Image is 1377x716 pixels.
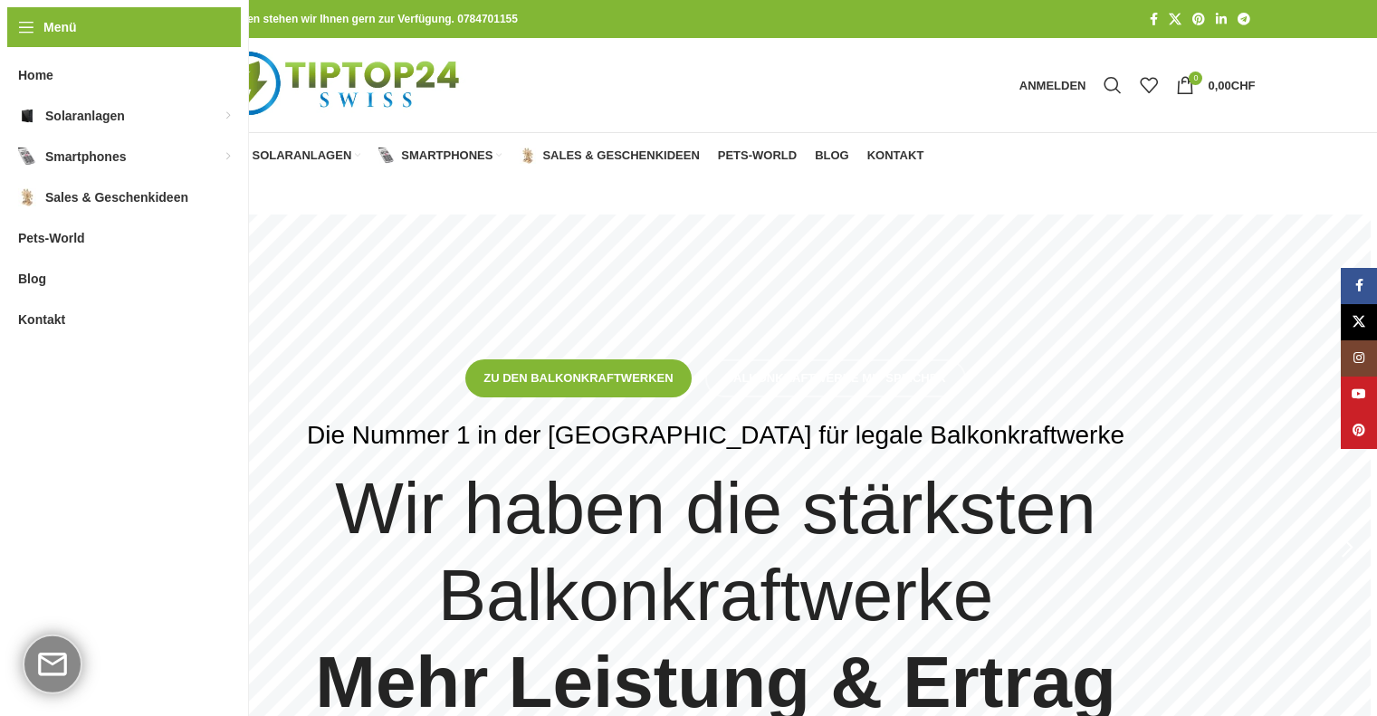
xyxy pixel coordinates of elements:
a: Kontakt [867,138,924,174]
a: Logo der Website [177,77,505,91]
a: Instagram Social Link [1341,340,1377,377]
a: Blog [815,138,849,174]
span: Sales & Geschenkideen [45,181,188,214]
a: Facebook Social Link [1144,7,1163,32]
img: Solaranlagen [18,107,36,125]
span: Menü [43,17,77,37]
span: Solaranlagen [253,148,352,163]
span: Blog [815,148,849,163]
a: LinkedIn Social Link [1210,7,1232,32]
span: 0 [1189,72,1202,85]
span: Blog [18,263,46,295]
a: Telegram Social Link [1232,7,1256,32]
div: Meine Wunschliste [1131,67,1167,103]
div: Die Nummer 1 in der [GEOGRAPHIC_DATA] für legale Balkonkraftwerke [307,415,1124,456]
a: Pinterest Social Link [1187,7,1210,32]
img: Sales & Geschenkideen [18,188,36,206]
div: Next slide [1325,525,1371,570]
img: Sales & Geschenkideen [520,148,536,164]
a: Zu den Balkonkraftwerken [465,359,691,397]
span: Anmelden [1019,80,1086,91]
bdi: 0,00 [1208,79,1255,92]
span: Zu den Balkonkraftwerken [483,371,673,386]
span: Sales & Geschenkideen [542,148,699,163]
a: Anmelden [1010,67,1095,103]
a: Suche [1095,67,1131,103]
span: Smartphones [45,140,126,173]
img: Smartphones [18,148,36,166]
a: Pets-World [718,138,797,174]
a: Solaranlagen [230,138,361,174]
span: Pets-World [718,148,797,163]
a: Balkonkraftwerke mit Speicher [705,359,966,397]
strong: Bei allen Fragen stehen wir Ihnen gern zur Verfügung. 0784701155 [177,13,518,25]
span: Pets-World [18,222,85,254]
a: Pinterest Social Link [1341,413,1377,449]
span: CHF [1231,79,1256,92]
a: X Social Link [1341,304,1377,340]
span: Kontakt [18,303,65,336]
a: Smartphones [378,138,502,174]
span: Home [18,59,53,91]
img: Smartphones [378,148,395,164]
img: Tiptop24 Nachhaltige & Faire Produkte [177,38,505,132]
a: Sales & Geschenkideen [520,138,699,174]
a: 0 0,00CHF [1167,67,1264,103]
a: Facebook Social Link [1341,268,1377,304]
div: Hauptnavigation [167,138,933,174]
span: Balkonkraftwerke mit Speicher [725,371,946,386]
span: Smartphones [401,148,492,163]
a: X Social Link [1163,7,1187,32]
a: YouTube Social Link [1341,377,1377,413]
span: Kontakt [867,148,924,163]
span: Solaranlagen [45,100,125,132]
